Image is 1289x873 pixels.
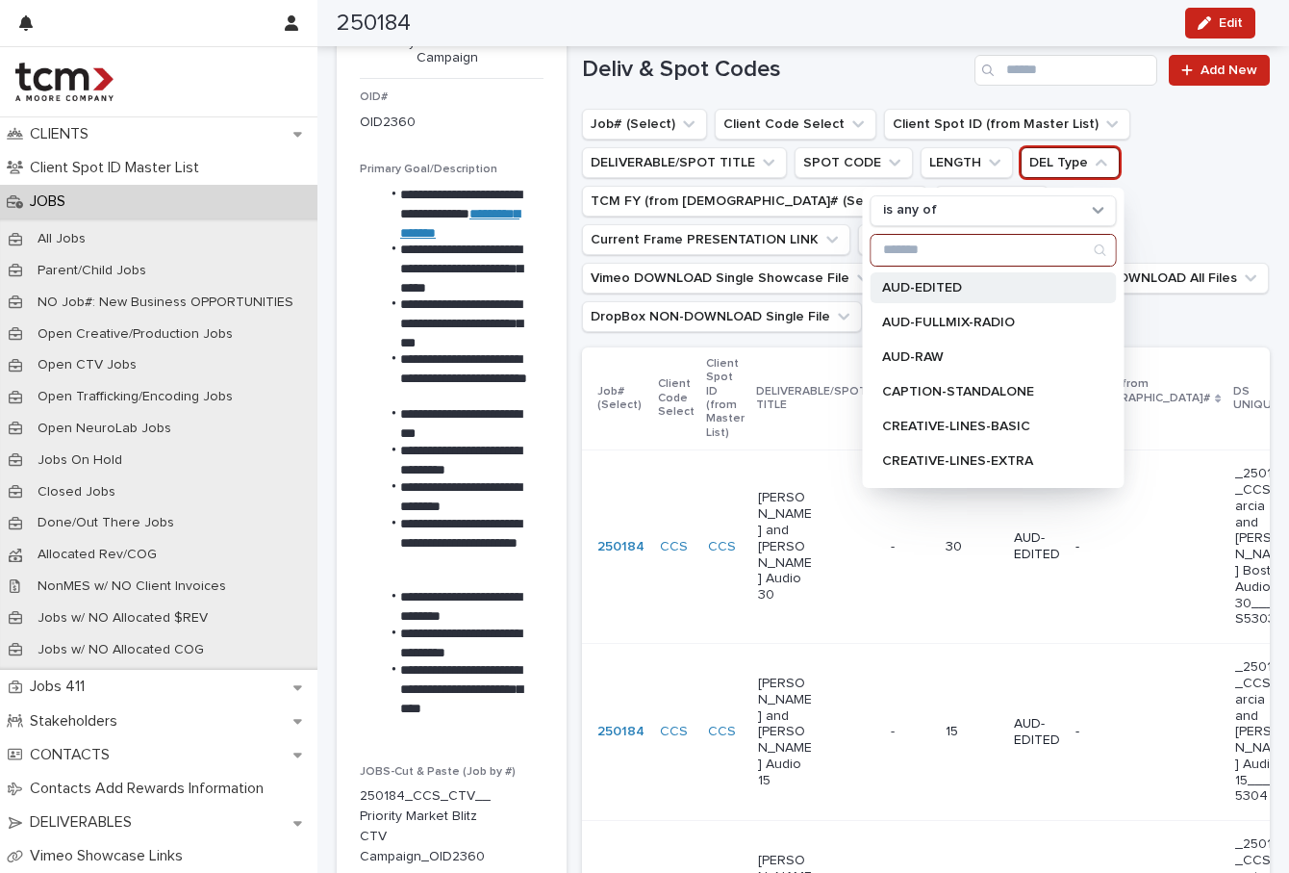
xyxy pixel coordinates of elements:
[882,281,1086,295] p: AUD-EDITED
[597,381,646,417] p: Job# (Select)
[708,539,736,555] a: CCS
[715,109,876,140] button: Client Code Select
[758,676,815,789] p: [PERSON_NAME] and [PERSON_NAME] Audio 15
[22,578,241,595] p: NonMES w/ NO Client Invoices
[891,720,898,740] p: -
[582,147,787,178] button: DELIVERABLE/SPOT TITLE
[582,263,881,294] button: Vimeo DOWNLOAD Single Showcase File
[858,224,986,255] button: Template Link
[582,224,850,255] button: Current Frame PRESENTATION LINK
[884,109,1130,140] button: Client Spot ID (from Master List)
[360,164,497,175] span: Primary Goal/Description
[1074,373,1210,423] p: TCM FY (from [DEMOGRAPHIC_DATA]# (Select))
[22,357,152,373] p: Open CTV Jobs
[22,515,190,531] p: Done/Out There Jobs
[882,385,1086,398] p: CAPTION-STANDALONE
[360,35,536,67] p: Priority Market Blitz CTV Campaign
[882,454,1086,468] p: CREATIVE-LINES-EXTRA
[22,326,248,343] p: Open Creative/Production Jobs
[1014,530,1060,563] p: AUD-EDITED
[22,421,187,437] p: Open NeuroLab Jobs
[1014,716,1060,749] p: AUD-EDITED
[871,234,1117,267] div: Search
[22,193,81,211] p: JOBS
[22,159,215,177] p: Client Spot ID Master List
[22,484,131,501] p: Closed Jobs
[22,452,138,469] p: Jobs On Hold
[974,55,1157,86] input: Search
[946,539,998,555] p: 30
[597,724,644,740] a: 250184
[582,186,927,217] button: TCM FY (from Job# (Select))
[1075,724,1132,740] p: -
[1233,381,1283,417] p: DS UNIQUE
[22,813,147,832] p: DELIVERABLES
[658,373,695,423] p: Client Code Select
[1075,539,1132,555] p: -
[22,125,104,143] p: CLIENTS
[1201,64,1257,77] span: Add New
[15,63,114,101] img: 4hMmSqQkux38exxPVZHQ
[22,610,223,627] p: Jobs w/ NO Allocated $REV
[597,539,644,555] a: 250184
[360,766,516,778] span: JOBS-Cut & Paste (Job by #)
[22,847,198,865] p: Vimeo Showcase Links
[360,113,416,133] p: OID2360
[337,10,411,38] h2: 250184
[360,91,388,103] span: OID#
[882,420,1086,433] p: CREATIVE-LINES-BASIC
[22,780,279,798] p: Contacts Add Rewards Information
[708,724,736,740] a: CCS
[756,381,867,417] p: DELIVERABLE/SPOT TITLE
[660,539,688,555] a: CCS
[872,235,1116,266] input: Search
[758,490,815,603] p: [PERSON_NAME] and [PERSON_NAME] Audio 30
[1041,263,1269,294] button: DropBox DOWNLOAD All Files
[582,109,707,140] button: Job# (Select)
[883,202,937,218] p: is any of
[22,746,125,764] p: CONTACTS
[935,186,1049,217] button: DS UNIQUE
[22,642,219,658] p: Jobs w/ NO Allocated COG
[582,301,862,332] button: DropBox NON-DOWNLOAD Single File
[1219,16,1243,30] span: Edit
[660,724,688,740] a: CCS
[582,56,967,84] h1: Deliv & Spot Codes
[22,389,248,405] p: Open Trafficking/Encoding Jobs
[795,147,913,178] button: SPOT CODE
[882,316,1086,329] p: AUD-FULLMIX-RADIO
[22,712,133,731] p: Stakeholders
[360,786,497,866] p: 250184_CCS_CTV__Priority Market Blitz CTV Campaign_OID2360
[882,350,1086,364] p: AUD-RAW
[1169,55,1270,86] a: Add New
[22,678,100,696] p: Jobs 411
[22,263,162,279] p: Parent/Child Jobs
[1021,147,1120,178] button: DEL Type
[946,724,998,740] p: 15
[1185,8,1255,39] button: Edit
[22,231,101,247] p: All Jobs
[891,535,898,555] p: -
[22,547,172,563] p: Allocated Rev/COG
[706,353,745,444] p: Client Spot ID (from Master List)
[22,295,309,311] p: NO Job#: New Business OPPORTUNITIES
[921,147,1013,178] button: LENGTH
